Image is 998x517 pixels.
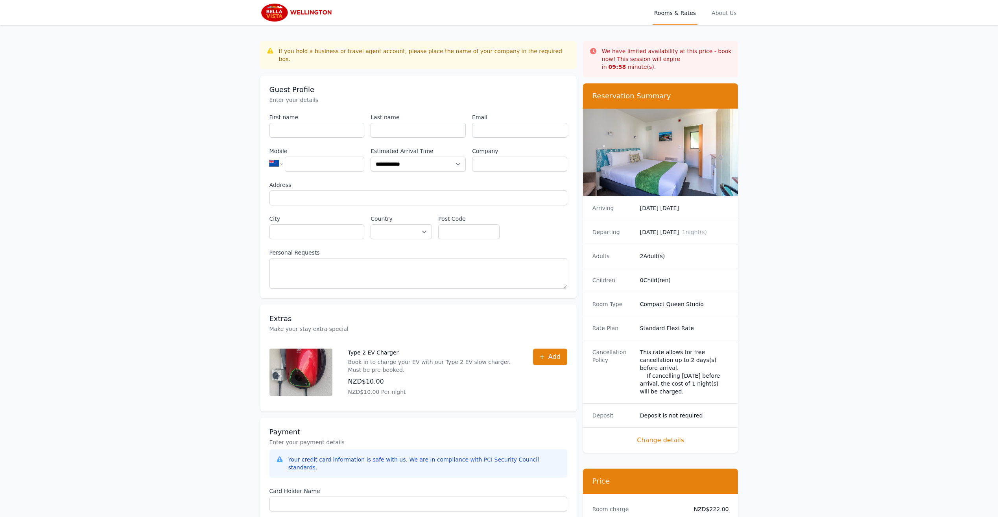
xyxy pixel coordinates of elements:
[269,325,567,333] p: Make your stay extra special
[371,215,432,223] label: Country
[472,147,567,155] label: Company
[533,349,567,365] button: Add
[269,487,567,495] label: Card Holder Name
[592,252,634,260] dt: Adults
[371,113,466,121] label: Last name
[269,438,567,446] p: Enter your payment details
[592,324,634,332] dt: Rate Plan
[640,228,729,236] dd: [DATE] [DATE]
[640,276,729,284] dd: 0 Child(ren)
[592,91,729,101] h3: Reservation Summary
[269,85,567,94] h3: Guest Profile
[592,436,729,445] span: Change details
[269,349,332,396] img: Type 2 EV Charger
[269,181,567,189] label: Address
[279,47,570,63] div: If you hold a business or travel agent account, please place the name of your company in the requ...
[583,109,738,196] img: Compact Queen Studio
[348,349,517,356] p: Type 2 EV Charger
[472,113,567,121] label: Email
[592,505,681,513] dt: Room charge
[269,427,567,437] h3: Payment
[592,476,729,486] h3: Price
[688,505,729,513] dd: NZD$222.00
[348,377,517,386] p: NZD$10.00
[640,348,729,395] div: This rate allows for free cancellation up to 2 days(s) before arrival. If cancelling [DATE] befor...
[592,204,634,212] dt: Arriving
[288,456,561,471] div: Your credit card information is safe with us. We are in compliance with PCI Security Council stan...
[592,300,634,308] dt: Room Type
[348,388,517,396] p: NZD$10.00 Per night
[269,113,365,121] label: First name
[592,276,634,284] dt: Children
[269,215,365,223] label: City
[260,3,336,22] img: Bella Vista Wellington
[682,229,707,235] span: 1 night(s)
[592,348,634,395] dt: Cancellation Policy
[269,96,567,104] p: Enter your details
[592,228,634,236] dt: Departing
[592,412,634,419] dt: Deposit
[269,249,567,257] label: Personal Requests
[602,47,732,71] p: We have limited availability at this price - book now! This session will expire in minute(s).
[640,300,729,308] dd: Compact Queen Studio
[609,64,626,70] strong: 09 : 58
[438,215,500,223] label: Post Code
[269,314,567,323] h3: Extras
[269,147,365,155] label: Mobile
[548,352,561,362] span: Add
[640,204,729,212] dd: [DATE] [DATE]
[640,412,729,419] dd: Deposit is not required
[371,147,466,155] label: Estimated Arrival Time
[348,358,517,374] p: Book in to charge your EV with our Type 2 EV slow charger. Must be pre-booked.
[640,252,729,260] dd: 2 Adult(s)
[640,324,729,332] dd: Standard Flexi Rate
